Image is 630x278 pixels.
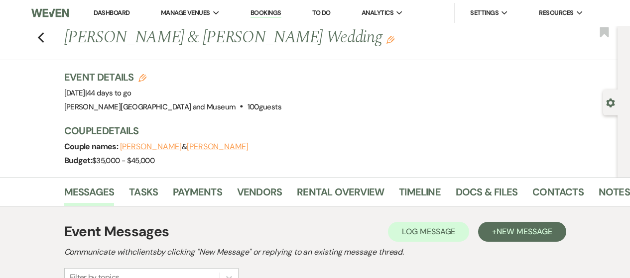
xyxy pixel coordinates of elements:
span: 44 days to go [87,88,131,98]
span: Analytics [362,8,393,18]
a: Bookings [251,8,281,18]
span: Manage Venues [161,8,210,18]
span: Settings [470,8,499,18]
span: | [85,88,131,98]
a: Contacts [532,184,584,206]
span: Log Message [402,226,455,237]
button: Open lead details [606,97,615,107]
button: [PERSON_NAME] [120,143,182,151]
button: Log Message [388,222,469,242]
a: Notes [599,184,630,206]
h3: Couple Details [64,124,608,138]
a: Docs & Files [456,184,517,206]
h1: [PERSON_NAME] & [PERSON_NAME] Wedding [64,26,503,50]
a: Messages [64,184,115,206]
span: Couple names: [64,141,120,152]
a: Timeline [399,184,441,206]
h1: Event Messages [64,221,169,242]
a: Payments [173,184,222,206]
button: Edit [386,35,394,44]
a: Tasks [129,184,158,206]
h3: Event Details [64,70,281,84]
img: Weven Logo [31,2,68,23]
span: Resources [539,8,573,18]
a: Rental Overview [297,184,384,206]
span: [PERSON_NAME][GEOGRAPHIC_DATA] and Museum [64,102,236,112]
span: & [120,142,249,152]
span: Budget: [64,155,93,166]
button: [PERSON_NAME] [187,143,249,151]
span: New Message [497,226,552,237]
a: Dashboard [94,8,129,17]
h2: Communicate with clients by clicking "New Message" or replying to an existing message thread. [64,246,566,258]
span: $35,000 - $45,000 [92,156,154,166]
span: 100 guests [248,102,281,112]
a: Vendors [237,184,282,206]
button: +New Message [478,222,566,242]
a: To Do [312,8,331,17]
span: [DATE] [64,88,131,98]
